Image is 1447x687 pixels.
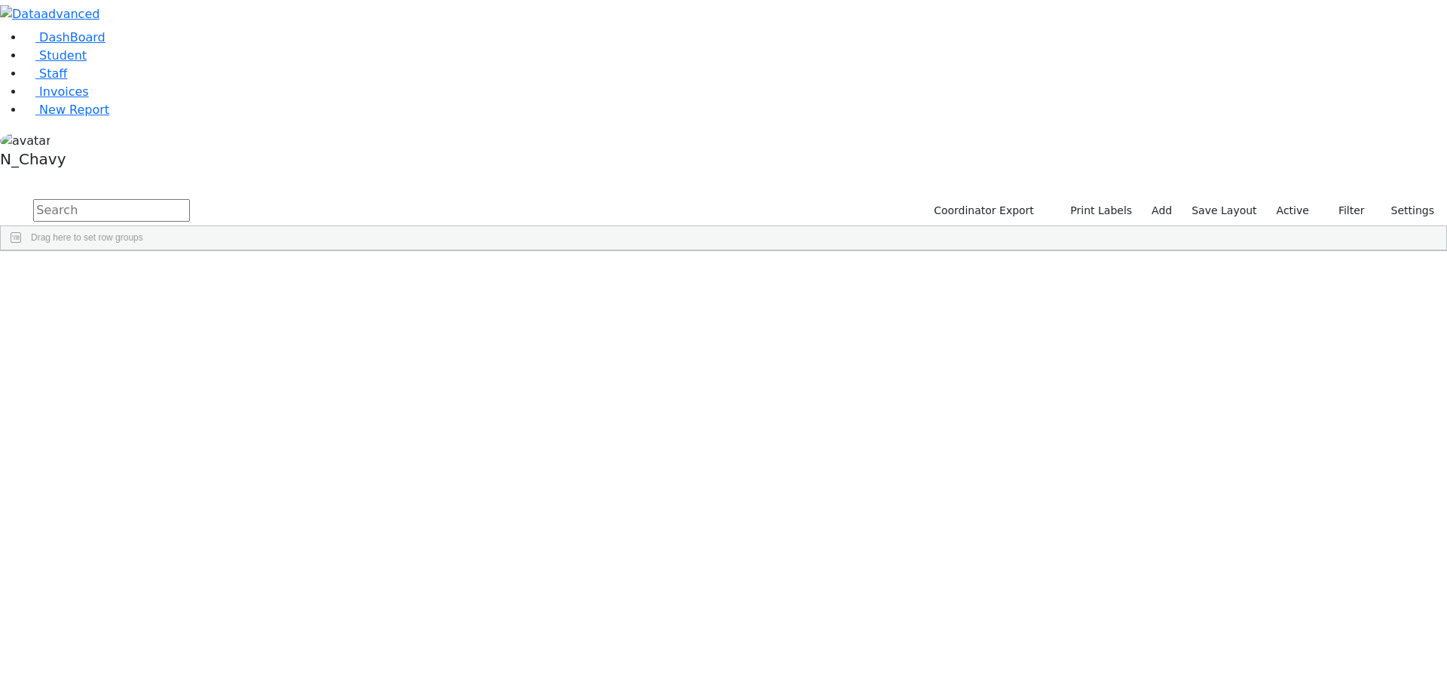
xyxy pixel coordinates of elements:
[24,30,106,44] a: DashBoard
[924,199,1041,222] button: Coordinator Export
[31,232,143,243] span: Drag here to set row groups
[1185,199,1263,222] button: Save Layout
[39,103,109,117] span: New Report
[1319,199,1372,222] button: Filter
[24,84,89,99] a: Invoices
[1270,199,1316,222] label: Active
[39,84,89,99] span: Invoices
[39,66,67,81] span: Staff
[39,30,106,44] span: DashBoard
[1053,199,1139,222] button: Print Labels
[24,66,67,81] a: Staff
[1145,199,1179,222] a: Add
[24,103,109,117] a: New Report
[24,48,87,63] a: Student
[33,199,190,222] input: Search
[1372,199,1441,222] button: Settings
[39,48,87,63] span: Student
